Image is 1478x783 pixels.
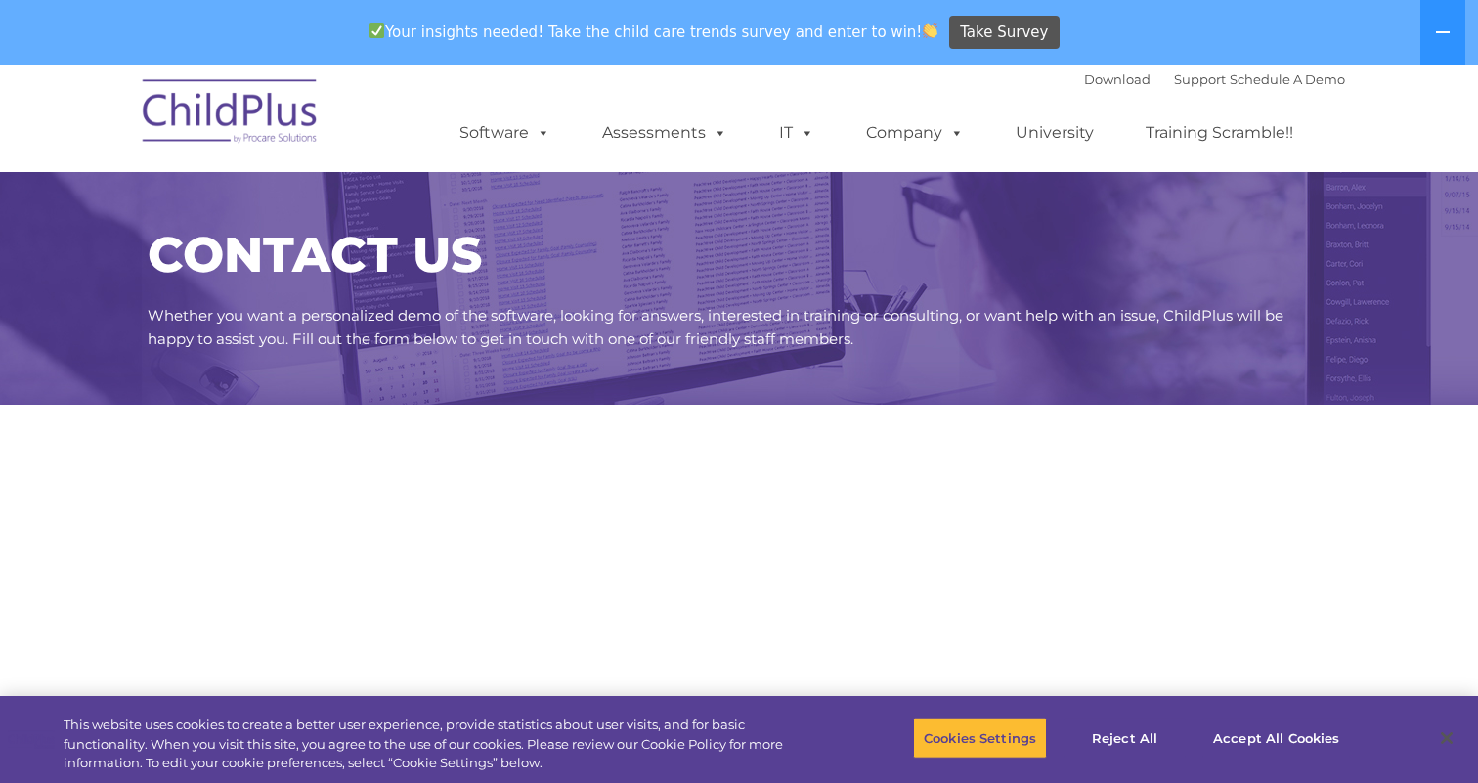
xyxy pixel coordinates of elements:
button: Reject All [1064,718,1186,759]
button: Close [1425,717,1468,760]
img: 👏 [923,23,937,38]
a: Take Survey [949,16,1060,50]
a: IT [760,113,834,152]
a: Company [847,113,983,152]
a: Download [1084,71,1151,87]
div: This website uses cookies to create a better user experience, provide statistics about user visit... [64,716,813,773]
span: Take Survey [960,16,1048,50]
span: Your insights needed! Take the child care trends survey and enter to win! [361,13,946,51]
a: Support [1174,71,1226,87]
a: Training Scramble!! [1126,113,1313,152]
a: Assessments [583,113,747,152]
button: Cookies Settings [913,718,1047,759]
button: Accept All Cookies [1202,718,1350,759]
img: ✅ [369,23,384,38]
span: CONTACT US [148,225,482,284]
a: Schedule A Demo [1230,71,1345,87]
a: Software [440,113,570,152]
font: | [1084,71,1345,87]
a: University [996,113,1113,152]
span: Whether you want a personalized demo of the software, looking for answers, interested in training... [148,306,1283,348]
img: ChildPlus by Procare Solutions [133,65,328,163]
